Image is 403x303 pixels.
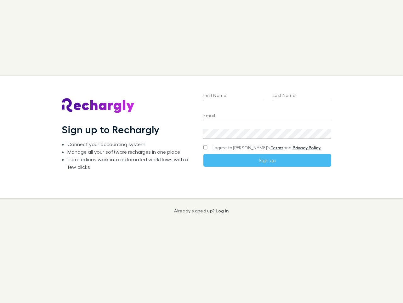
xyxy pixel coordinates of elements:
a: Privacy Policy. [292,145,321,150]
p: Already signed up? [174,208,229,213]
a: Terms [270,145,283,150]
img: Rechargly's Logo [62,98,135,113]
span: I agree to [PERSON_NAME]’s and [213,145,321,151]
h1: Sign up to Rechargly [62,123,160,135]
li: Connect your accounting system [67,140,193,148]
li: Turn tedious work into automated workflows with a few clicks [67,156,193,171]
a: Log in [216,208,229,213]
li: Manage all your software recharges in one place [67,148,193,156]
button: Sign up [203,154,331,167]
